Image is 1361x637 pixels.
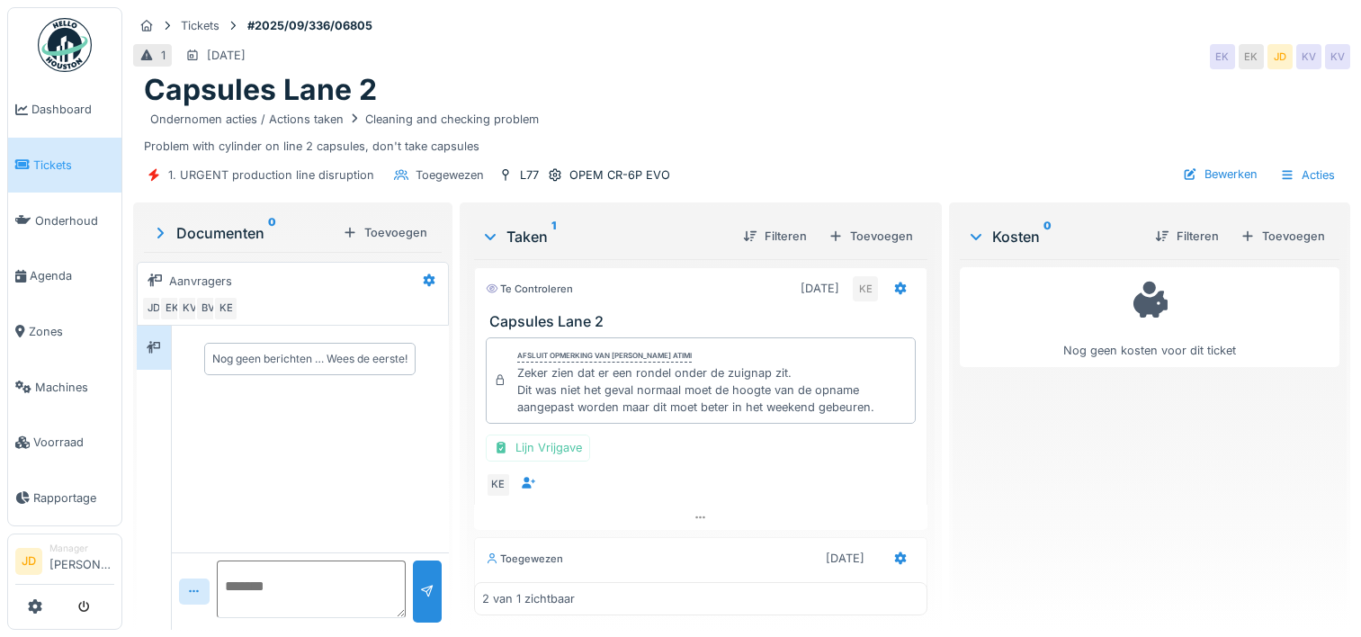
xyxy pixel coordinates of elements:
div: Toevoegen [1233,224,1332,248]
div: OPEM CR-6P EVO [569,166,670,184]
span: Agenda [30,267,114,284]
a: Onderhoud [8,193,121,248]
sup: 0 [1043,226,1052,247]
div: JD [1267,44,1293,69]
h1: Capsules Lane 2 [144,73,377,107]
span: Voorraad [33,434,114,451]
a: Tickets [8,138,121,193]
div: Te controleren [486,282,573,297]
div: Kosten [967,226,1141,247]
div: Documenten [151,222,336,244]
div: 1 [161,47,166,64]
div: Toevoegen [821,224,920,248]
sup: 1 [551,226,556,247]
div: 1. URGENT production line disruption [168,166,374,184]
div: Aanvragers [169,273,232,290]
div: Bewerken [1176,162,1265,186]
div: Filteren [1148,224,1226,248]
span: Rapportage [33,489,114,507]
div: Ondernomen acties / Actions taken Cleaning and checking problem [150,111,539,128]
a: JD Manager[PERSON_NAME] [15,542,114,585]
div: Zeker zien dat er een rondel onder de zuignap zit. Dit was niet het geval normaal moet de hoogte ... [517,364,908,417]
div: [DATE] [207,47,246,64]
div: 2 van 1 zichtbaar [482,590,575,607]
div: KV [1325,44,1350,69]
h3: Capsules Lane 2 [489,313,919,330]
div: Lijn Vrijgave [486,435,590,461]
span: Zones [29,323,114,340]
div: EK [1239,44,1264,69]
div: KV [177,296,202,321]
span: Tickets [33,157,114,174]
div: Filteren [736,224,814,248]
li: JD [15,548,42,575]
div: Toegewezen [416,166,484,184]
div: Nog geen berichten … Wees de eerste! [212,351,407,367]
span: Dashboard [31,101,114,118]
span: Onderhoud [35,212,114,229]
div: Problem with cylinder on line 2 capsules, don't take capsules [144,108,1339,155]
span: Machines [35,379,114,396]
strong: #2025/09/336/06805 [240,17,380,34]
div: [DATE] [826,550,864,567]
div: EK [1210,44,1235,69]
a: Rapportage [8,471,121,526]
div: Nog geen kosten voor dit ticket [972,275,1328,359]
div: Taken [481,226,729,247]
div: KE [853,276,878,301]
div: BV [195,296,220,321]
sup: 0 [268,222,276,244]
div: L77 [520,166,539,184]
div: Toegewezen [486,552,563,567]
div: Afsluit opmerking van [PERSON_NAME] atimi [517,350,692,363]
a: Agenda [8,248,121,304]
a: Dashboard [8,82,121,138]
a: Machines [8,359,121,415]
div: [DATE] [801,280,839,297]
div: Toevoegen [336,220,434,245]
div: Tickets [181,17,219,34]
a: Zones [8,304,121,360]
div: Manager [49,542,114,555]
div: KE [213,296,238,321]
li: [PERSON_NAME] [49,542,114,580]
div: KE [486,472,511,498]
div: KV [1296,44,1321,69]
div: EK [159,296,184,321]
a: Voorraad [8,415,121,471]
img: Badge_color-CXgf-gQk.svg [38,18,92,72]
div: JD [141,296,166,321]
div: Acties [1272,162,1343,188]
